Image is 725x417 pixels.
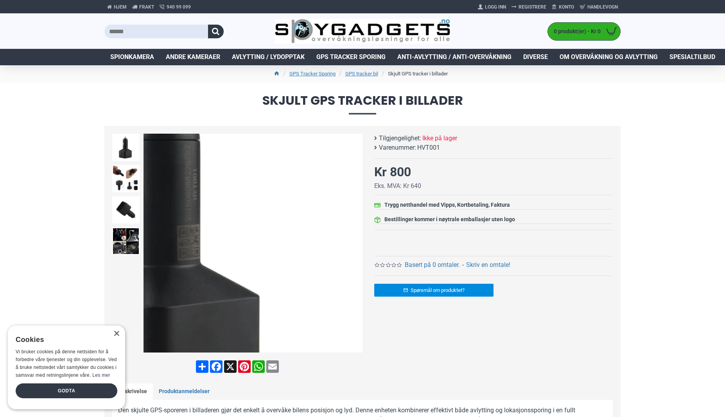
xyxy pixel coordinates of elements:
[379,134,421,143] b: Tilgjengelighet:
[397,52,511,62] span: Anti-avlytting / Anti-overvåkning
[577,1,621,13] a: Handlevogn
[379,143,416,152] b: Varenummer:
[104,94,621,114] span: Skjult GPS tracker i billader
[251,360,266,373] a: WhatsApp
[166,52,220,62] span: Andre kameraer
[466,260,510,270] a: Skriv en omtale!
[209,360,223,373] a: Facebook
[374,163,411,181] div: Kr 800
[112,196,140,224] img: Skjult GPS tracker i billader - SpyGadgets.no
[255,345,258,349] span: Go to slide 3
[248,345,251,349] span: Go to slide 2
[16,349,117,378] span: Vi bruker cookies på denne nettsiden for å forbedre våre tjenester og din opplevelse. Ved å bruke...
[384,201,510,209] div: Trygg netthandel med Vipps, Kortbetaling, Faktura
[517,49,554,65] a: Diverse
[167,4,191,11] span: 940 99 099
[669,52,715,62] span: Spesialtilbud
[16,331,112,348] div: Cookies
[153,383,215,400] a: Produktanmeldelser
[112,134,140,161] img: Skjult GPS tracker i billader - SpyGadgets.no
[523,52,548,62] span: Diverse
[560,52,658,62] span: Om overvåkning og avlytting
[554,49,664,65] a: Om overvåkning og avlytting
[519,4,546,11] span: Registrere
[405,260,460,270] a: Basert på 0 omtaler.
[559,4,574,11] span: Konto
[417,143,440,152] span: HVT001
[462,261,464,268] b: -
[114,4,127,11] span: Hjem
[485,4,506,11] span: Logg Inn
[548,27,603,36] span: 0 produkt(er) - Kr 0
[266,360,280,373] a: Email
[310,49,391,65] a: GPS Tracker Sporing
[237,360,251,373] a: Pinterest
[113,331,119,337] div: Close
[587,4,618,11] span: Handlevogn
[261,345,264,349] span: Go to slide 4
[275,19,450,44] img: SpyGadgets.no
[139,4,154,11] span: Frakt
[104,49,160,65] a: Spionkamera
[349,236,362,250] div: Next slide
[548,23,620,40] a: 0 produkt(er) - Kr 0
[92,372,110,378] a: Les mer, opens a new window
[289,70,336,78] a: GPS Tracker Sporing
[226,49,310,65] a: Avlytting / Lydopptak
[144,236,157,250] div: Previous slide
[475,1,509,13] a: Logg Inn
[160,49,226,65] a: Andre kameraer
[16,383,117,398] div: Godta
[195,360,209,373] a: Share
[391,49,517,65] a: Anti-avlytting / Anti-overvåkning
[509,1,549,13] a: Registrere
[384,215,515,224] div: Bestillinger kommer i nøytrale emballasjer uten logo
[422,134,457,143] span: Ikke på lager
[144,134,362,353] img: Skjult GPS tracker i billader - SpyGadgets.no
[112,227,140,255] img: Skjult GPS tracker i billader - SpyGadgets.no
[223,360,237,373] a: X
[242,345,245,349] span: Go to slide 1
[345,70,378,78] a: GPS tracker bil
[374,284,494,297] a: Spørsmål om produktet?
[232,52,305,62] span: Avlytting / Lydopptak
[549,1,577,13] a: Konto
[112,383,153,400] a: Beskrivelse
[316,52,386,62] span: GPS Tracker Sporing
[664,49,721,65] a: Spesialtilbud
[110,52,154,62] span: Spionkamera
[112,165,140,192] img: Skjult GPS tracker i billader - SpyGadgets.no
